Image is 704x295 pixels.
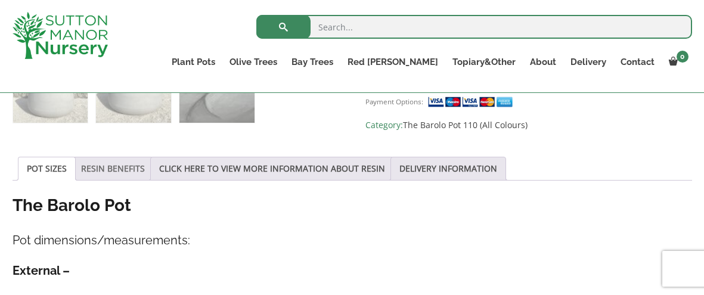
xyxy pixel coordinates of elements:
small: Payment Options: [365,97,423,106]
span: 0 [677,51,689,63]
img: payment supported [427,95,517,108]
a: DELIVERY INFORMATION [399,157,497,180]
strong: The Barolo Pot [13,195,131,215]
a: Olive Trees [222,54,284,70]
a: Plant Pots [165,54,222,70]
img: logo [13,12,108,59]
a: CLICK HERE TO VIEW MORE INFORMATION ABOUT RESIN [159,157,385,180]
a: Bay Trees [284,54,340,70]
input: Search... [256,15,692,39]
a: About [523,54,563,70]
a: POT SIZES [27,157,67,180]
a: Contact [613,54,662,70]
h4: Pot dimensions/measurements: [13,231,692,250]
a: Red [PERSON_NAME] [340,54,445,70]
a: Topiary&Other [445,54,523,70]
strong: External – [13,263,70,278]
a: Delivery [563,54,613,70]
a: 0 [662,54,692,70]
a: RESIN BENEFITS [81,157,145,180]
span: Category: [365,118,691,132]
a: The Barolo Pot 110 (All Colours) [403,119,528,131]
